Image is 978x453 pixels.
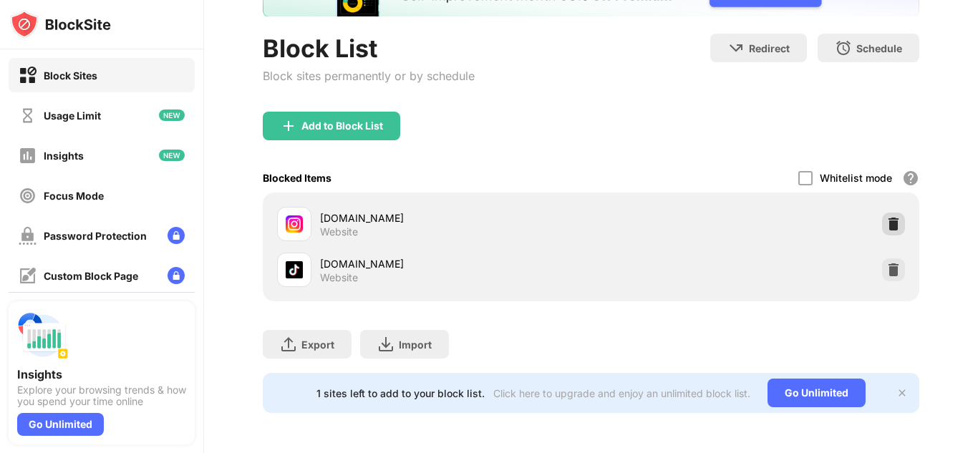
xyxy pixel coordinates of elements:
[44,150,84,162] div: Insights
[19,187,37,205] img: focus-off.svg
[896,387,908,399] img: x-button.svg
[168,227,185,244] img: lock-menu.svg
[19,147,37,165] img: insights-off.svg
[263,172,331,184] div: Blocked Items
[286,261,303,278] img: favicons
[768,379,866,407] div: Go Unlimited
[10,10,111,39] img: logo-blocksite.svg
[19,67,37,84] img: block-on.svg
[19,227,37,245] img: password-protection-off.svg
[17,413,104,436] div: Go Unlimited
[286,215,303,233] img: favicons
[44,270,138,282] div: Custom Block Page
[263,69,475,83] div: Block sites permanently or by schedule
[320,271,358,284] div: Website
[749,42,790,54] div: Redirect
[44,69,97,82] div: Block Sites
[44,190,104,202] div: Focus Mode
[168,267,185,284] img: lock-menu.svg
[820,172,892,184] div: Whitelist mode
[159,109,185,121] img: new-icon.svg
[159,150,185,161] img: new-icon.svg
[44,230,147,242] div: Password Protection
[320,225,358,238] div: Website
[17,367,186,381] div: Insights
[19,267,37,285] img: customize-block-page-off.svg
[44,109,101,122] div: Usage Limit
[17,310,69,361] img: push-insights.svg
[320,210,591,225] div: [DOMAIN_NAME]
[316,387,485,399] div: 1 sites left to add to your block list.
[301,120,383,132] div: Add to Block List
[17,384,186,407] div: Explore your browsing trends & how you spend your time online
[399,338,432,351] div: Import
[301,338,334,351] div: Export
[856,42,902,54] div: Schedule
[493,387,750,399] div: Click here to upgrade and enjoy an unlimited block list.
[320,256,591,271] div: [DOMAIN_NAME]
[19,107,37,125] img: time-usage-off.svg
[263,34,475,63] div: Block List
